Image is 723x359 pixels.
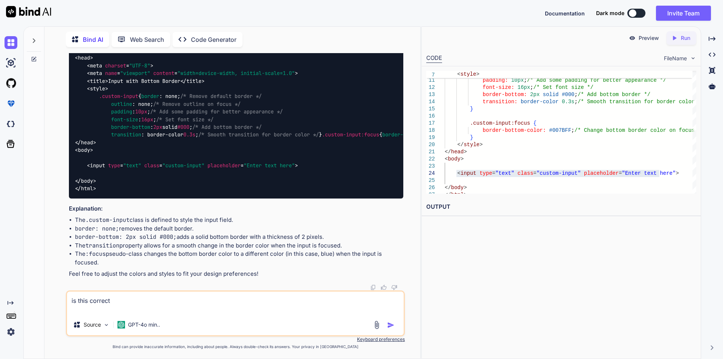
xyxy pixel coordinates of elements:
span: placeholder [207,162,241,169]
div: 14 [426,98,435,105]
span: 0.3s [562,99,575,105]
p: Preview [639,34,659,42]
span: .custom-input [322,131,361,138]
span: title [186,78,201,84]
span: </ > [75,185,96,192]
div: 19 [426,134,435,141]
span: "Enter text here" [244,162,295,169]
span: border-bottom-color [382,131,439,138]
p: Source [84,321,101,328]
img: icon [387,321,395,329]
span: placeholder [584,170,618,176]
li: The property allows for a smooth change in the border color when the input is focused. [75,241,403,250]
img: settings [5,325,17,338]
span: class [517,170,533,176]
span: font-size [111,116,138,123]
span: /* Add some padding for better appearance */ [527,77,666,83]
span: > [676,170,679,176]
span: class [144,162,159,169]
span: { [533,120,536,126]
div: 12 [426,84,435,91]
div: 17 [426,120,435,127]
span: transition [111,131,141,138]
img: attachment [372,321,381,329]
code: Input with Bottom Border [75,39,617,192]
img: copy [370,284,376,290]
div: 26 [426,184,435,191]
span: < [457,71,460,77]
span: < > [75,55,93,61]
span: </ > [75,177,96,184]
div: 21 [426,148,435,156]
span: > [479,142,482,148]
span: > [461,156,464,162]
span: name [105,70,117,77]
img: Pick Models [103,322,110,328]
span: < [445,156,448,162]
span: body [448,156,461,162]
span: /* Set font size */ [156,116,214,123]
div: 18 [426,127,435,134]
span: > [464,149,467,155]
li: adds a solid bottom border with a thickness of 2 pixels. [75,233,403,241]
img: githubLight [5,77,17,90]
span: .custom-input:focus [470,120,530,126]
span: /* Remove outline on focus */ [153,101,241,107]
span: charset [105,62,126,69]
span: title [90,78,105,84]
span: input [461,170,476,176]
span: < > [87,78,108,84]
span: > [476,71,479,77]
span: "custom-input" [536,170,581,176]
span: .custom-input [99,93,138,100]
span: </ > [180,78,204,84]
code: .custom-input [85,216,130,224]
span: "width=device-width, initial-scale=1.0" [177,70,295,77]
code: border: none; [75,225,119,232]
p: Run [681,34,690,42]
span: FileName [664,55,687,62]
span: font-size: [482,84,514,90]
div: 27 [426,191,435,199]
li: removes the default border. [75,225,403,233]
img: GPT-4o mini [117,321,125,328]
p: Code Generator [191,35,236,44]
span: /* Change bottom border color on focus */ [574,127,704,133]
span: = [619,170,622,176]
span: 16px [517,84,530,90]
span: meta [90,62,102,69]
li: The class is defined to style the input field. [75,216,403,225]
span: 2px [530,92,540,98]
span: ; [574,92,577,98]
span: input [90,162,105,169]
span: > [464,192,467,198]
div: 11 [426,77,435,84]
span: 2px [153,124,162,130]
span: meta [90,70,102,77]
span: style [90,85,105,92]
p: Bind AI [83,35,103,44]
span: = [492,170,495,176]
span: "text" [123,162,141,169]
span: "text" [495,170,514,176]
span: ; [530,84,533,90]
div: 13 [426,91,435,98]
span: { : none; : none; : ; : ; : solid ; : border-color ; } { : ; } [75,93,593,138]
span: = [533,170,536,176]
span: Documentation [545,10,585,17]
span: "Enter text here" [622,170,676,176]
span: border-bottom-color: [482,127,546,133]
span: body [81,177,93,184]
span: < [457,170,460,176]
p: Feel free to adjust the colors and styles to fit your design preferences! [69,270,403,278]
span: #000 [562,92,575,98]
span: ; [571,127,574,133]
span: </ [457,142,464,148]
span: < = = = > [87,162,298,169]
div: 15 [426,105,435,113]
span: border-bottom: [482,92,527,98]
span: /* Set font size */ [533,84,593,90]
span: </ [445,185,451,191]
span: #000 [177,124,189,130]
span: Dark mode [596,9,624,17]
